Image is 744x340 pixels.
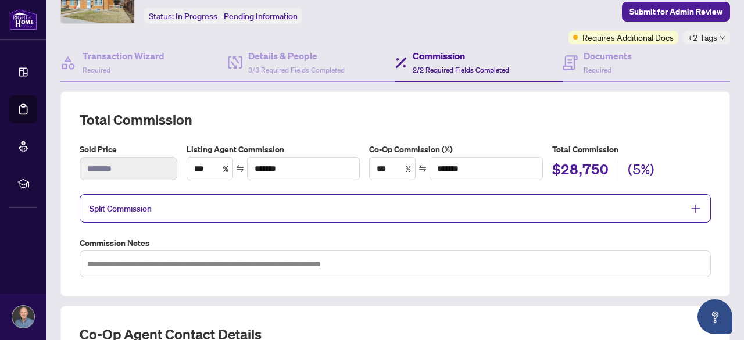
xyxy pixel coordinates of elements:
[9,9,37,30] img: logo
[413,49,509,63] h4: Commission
[552,160,609,182] h2: $28,750
[83,66,110,74] span: Required
[12,306,34,328] img: Profile Icon
[419,164,427,173] span: swap
[688,31,717,44] span: +2 Tags
[248,66,345,74] span: 3/3 Required Fields Completed
[369,143,543,156] label: Co-Op Commission (%)
[629,2,722,21] span: Submit for Admin Review
[248,49,345,63] h4: Details & People
[236,164,244,173] span: swap
[176,11,298,22] span: In Progress - Pending Information
[584,66,611,74] span: Required
[83,49,164,63] h4: Transaction Wizard
[720,35,725,41] span: down
[691,203,701,214] span: plus
[413,66,509,74] span: 2/2 Required Fields Completed
[584,49,632,63] h4: Documents
[582,31,674,44] span: Requires Additional Docs
[697,299,732,334] button: Open asap
[80,194,711,223] div: Split Commission
[80,143,177,156] label: Sold Price
[90,203,152,214] span: Split Commission
[552,143,711,156] h5: Total Commission
[144,8,302,24] div: Status:
[80,237,711,249] label: Commission Notes
[80,110,711,129] h2: Total Commission
[628,160,654,182] h2: (5%)
[187,143,360,156] label: Listing Agent Commission
[622,2,730,22] button: Submit for Admin Review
